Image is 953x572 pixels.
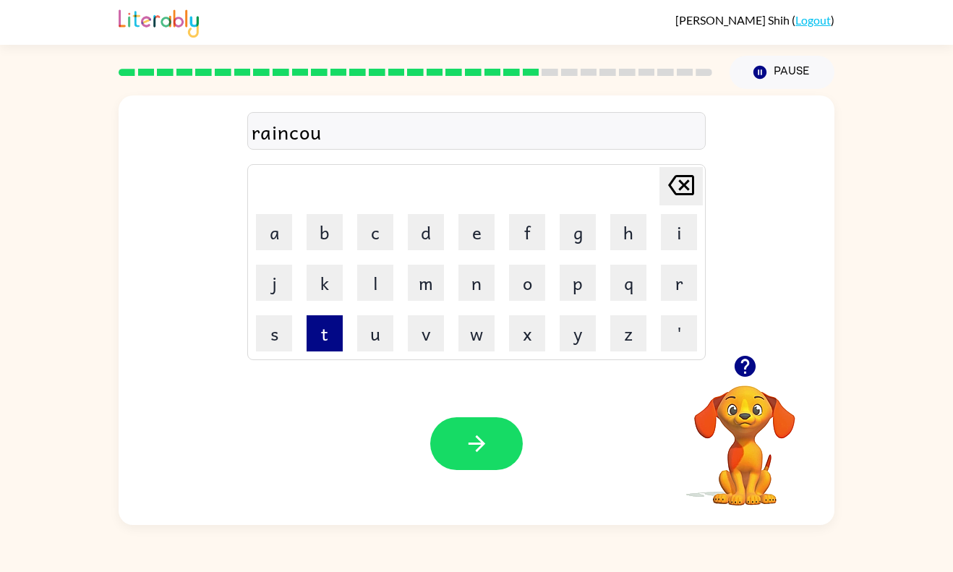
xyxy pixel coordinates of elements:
button: a [256,214,292,250]
button: v [408,315,444,351]
button: m [408,265,444,301]
button: x [509,315,545,351]
button: l [357,265,393,301]
div: raincou [252,116,701,147]
button: u [357,315,393,351]
button: s [256,315,292,351]
button: g [560,214,596,250]
button: Pause [730,56,834,89]
button: c [357,214,393,250]
button: t [307,315,343,351]
button: b [307,214,343,250]
img: Literably [119,6,199,38]
button: w [458,315,495,351]
button: f [509,214,545,250]
button: r [661,265,697,301]
button: j [256,265,292,301]
button: p [560,265,596,301]
div: ( ) [675,13,834,27]
button: k [307,265,343,301]
video: Your browser must support playing .mp4 files to use Literably. Please try using another browser. [672,363,817,508]
button: h [610,214,646,250]
a: Logout [795,13,831,27]
button: o [509,265,545,301]
button: e [458,214,495,250]
button: n [458,265,495,301]
span: [PERSON_NAME] Shih [675,13,792,27]
button: i [661,214,697,250]
button: q [610,265,646,301]
button: y [560,315,596,351]
button: z [610,315,646,351]
button: d [408,214,444,250]
button: ' [661,315,697,351]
